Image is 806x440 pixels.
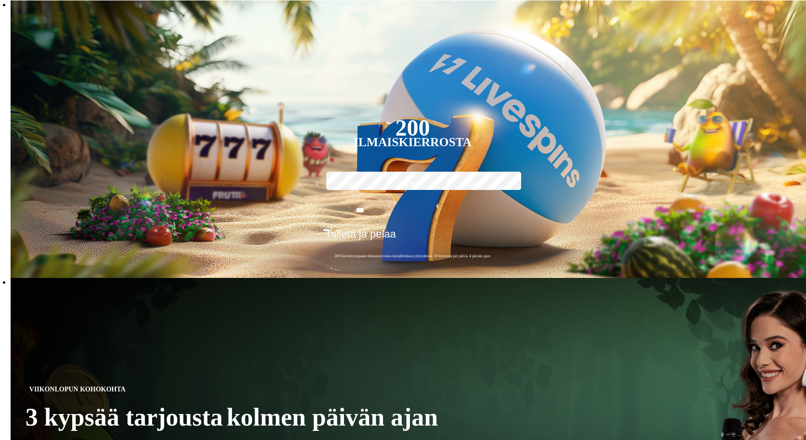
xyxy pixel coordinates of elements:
div: Ilmaiskierrosta [354,137,472,148]
label: 50 € [324,170,380,198]
span: 3 kypsää tarjousta [26,403,223,431]
div: 200 [395,122,430,134]
span: € [436,202,439,211]
span: Talleta ja pelaa [325,228,396,247]
label: 150 € [384,170,441,198]
span: kolmen päivän ajan [227,405,438,430]
span: € [330,225,333,231]
button: Talleta ja pelaa [322,227,503,248]
label: 250 € [445,170,501,198]
span: 200 kierrätysvapaata ilmaiskierrosta ensitalletuksen yhteydessä. 50 kierrosta per päivä, 4 päivän... [322,253,503,259]
span: VIIKONLOPUN KOHOKOHTA [26,384,129,395]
